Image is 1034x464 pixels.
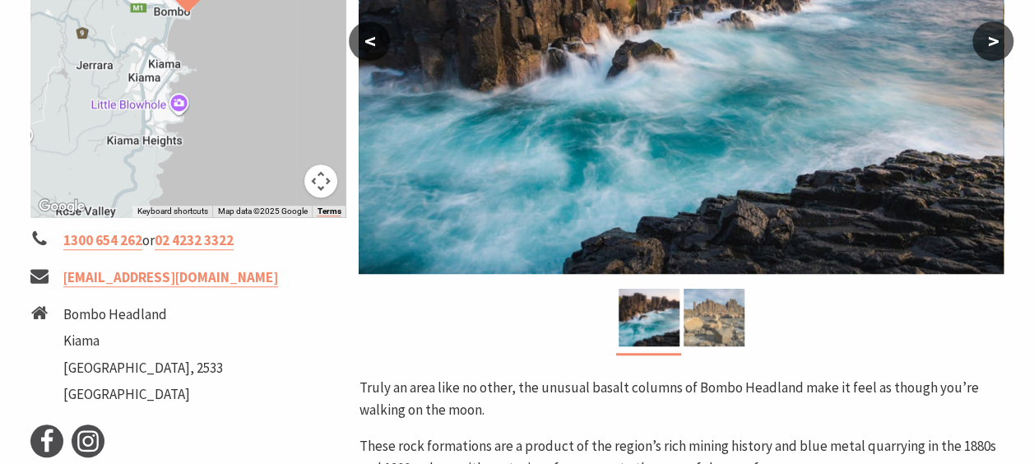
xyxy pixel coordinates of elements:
img: Bombo Quarry [619,289,679,346]
li: Kiama [63,330,223,352]
li: Bombo Headland [63,304,223,326]
button: Map camera controls [304,165,337,197]
li: [GEOGRAPHIC_DATA], 2533 [63,357,223,379]
span: Map data ©2025 Google [217,206,307,216]
p: Truly an area like no other, the unusual basalt columns of Bombo Headland make it feel as though ... [359,377,1004,421]
a: 02 4232 3322 [155,231,234,250]
a: 1300 654 262 [63,231,142,250]
li: or [30,230,346,252]
button: Keyboard shortcuts [137,206,207,217]
img: Bombo Quarry [684,289,744,346]
button: < [349,21,390,61]
li: [GEOGRAPHIC_DATA] [63,383,223,406]
img: Google [35,196,89,217]
button: > [972,21,1013,61]
a: [EMAIL_ADDRESS][DOMAIN_NAME] [63,268,278,287]
a: Terms (opens in new tab) [317,206,341,216]
a: Click to see this area on Google Maps [35,196,89,217]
